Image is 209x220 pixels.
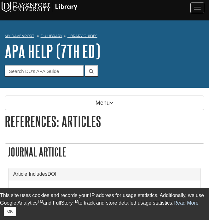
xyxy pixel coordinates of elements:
[5,41,100,61] a: APA Help (7th Ed)
[5,96,204,110] p: Menu
[5,144,204,160] h2: Journal Article
[67,34,97,38] a: Library Guides
[48,171,56,177] abbr: Digital Object Identifier. This is the string of numbers associated with a particular article. No...
[2,2,77,12] img: Davenport University Logo
[73,199,78,204] sup: TM
[5,65,84,76] input: Search DU's APA Guide
[38,199,43,204] sup: TM
[41,34,62,38] a: DU Library
[5,113,204,129] h1: References: Articles
[13,171,196,177] a: Article IncludesDOI
[5,33,34,39] a: My Davenport
[174,200,199,206] a: Read More
[4,207,16,216] button: Close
